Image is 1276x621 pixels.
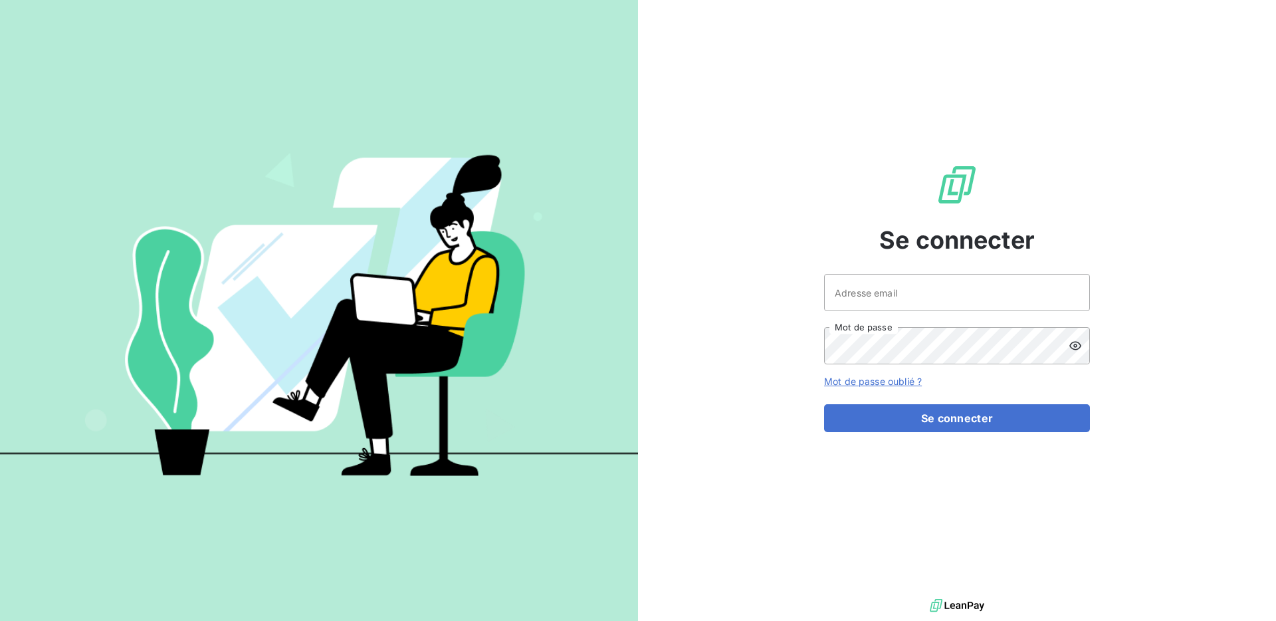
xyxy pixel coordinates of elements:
[824,404,1090,432] button: Se connecter
[824,274,1090,311] input: placeholder
[936,164,978,206] img: Logo LeanPay
[930,596,984,616] img: logo
[824,376,922,387] a: Mot de passe oublié ?
[879,222,1035,258] span: Se connecter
